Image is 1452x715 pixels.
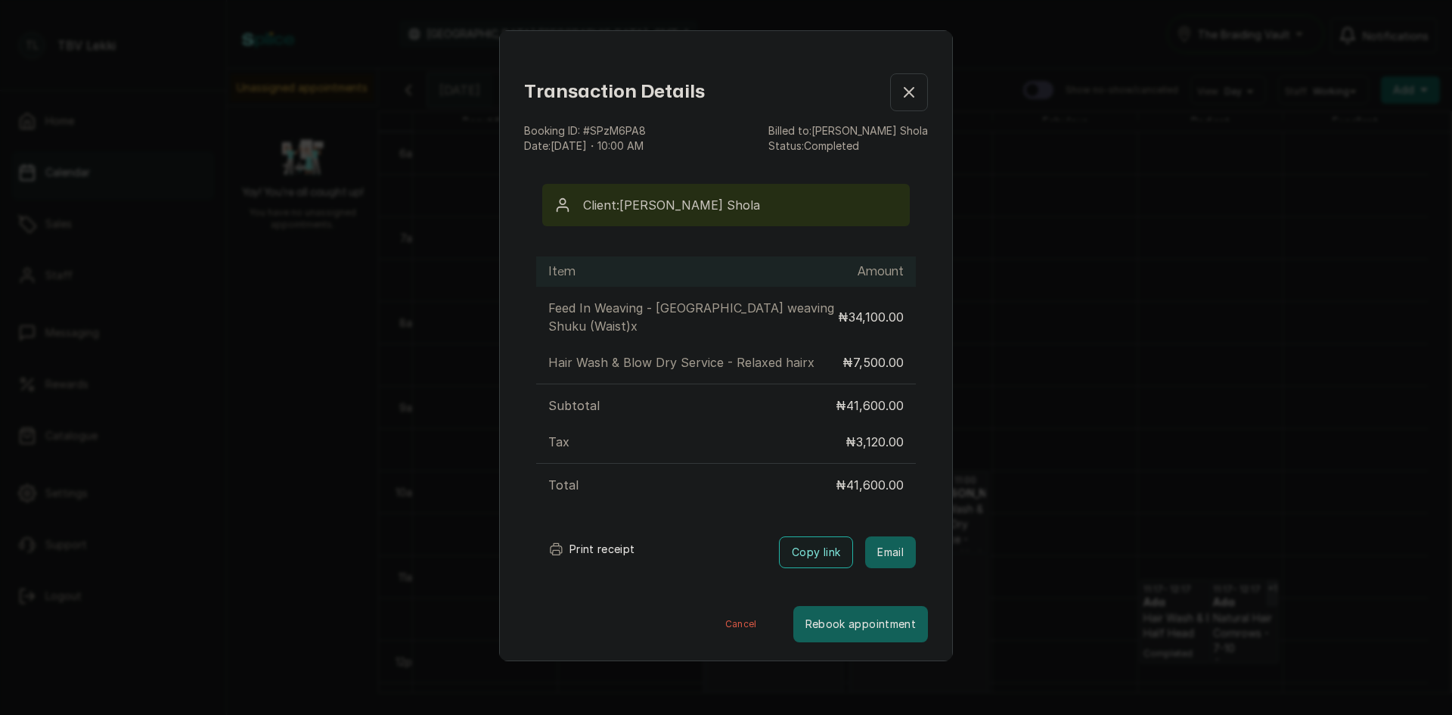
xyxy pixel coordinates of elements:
h1: Transaction Details [524,79,705,106]
button: Copy link [779,536,853,568]
h1: Item [548,263,576,281]
p: Client: [PERSON_NAME] Shola [583,196,898,214]
h1: Amount [858,263,904,281]
button: Rebook appointment [793,606,928,642]
p: ₦34,100.00 [838,308,904,326]
p: Subtotal [548,396,600,415]
p: Total [548,476,579,494]
button: Print receipt [536,534,647,564]
p: ₦3,120.00 [845,433,904,451]
button: Email [865,536,916,568]
p: Feed In Weaving - [GEOGRAPHIC_DATA] weaving Shuku (Waist) x [548,299,838,335]
p: Tax [548,433,569,451]
p: ₦41,600.00 [836,396,904,415]
p: Billed to: [PERSON_NAME] Shola [768,123,928,138]
button: Cancel [689,606,793,642]
p: ₦7,500.00 [842,353,904,371]
p: ₦41,600.00 [836,476,904,494]
p: Hair Wash & Blow Dry Service - Relaxed hair x [548,353,814,371]
p: Date: [DATE] ・ 10:00 AM [524,138,646,154]
p: Status: Completed [768,138,928,154]
p: Booking ID: # SPzM6PA8 [524,123,646,138]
